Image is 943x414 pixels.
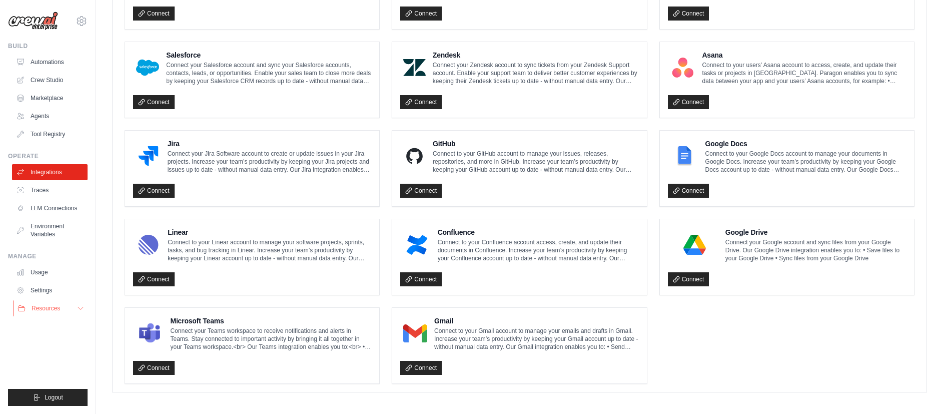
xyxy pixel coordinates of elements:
[400,361,442,375] a: Connect
[403,146,426,166] img: GitHub Logo
[668,7,709,21] a: Connect
[133,95,175,109] a: Connect
[705,139,906,149] h4: Google Docs
[433,139,639,149] h4: GitHub
[12,108,88,124] a: Agents
[45,393,63,401] span: Logout
[671,146,698,166] img: Google Docs Logo
[12,218,88,242] a: Environment Variables
[8,252,88,260] div: Manage
[133,184,175,198] a: Connect
[725,238,906,262] p: Connect your Google account and sync files from your Google Drive. Our Google Drive integration e...
[668,95,709,109] a: Connect
[8,152,88,160] div: Operate
[403,323,427,343] img: Gmail Logo
[12,282,88,298] a: Settings
[12,126,88,142] a: Tool Registry
[671,58,695,78] img: Asana Logo
[433,50,639,60] h4: Zendesk
[403,235,430,255] img: Confluence Logo
[12,54,88,70] a: Automations
[434,327,639,351] p: Connect to your Gmail account to manage your emails and drafts in Gmail. Increase your team’s pro...
[668,184,709,198] a: Connect
[12,182,88,198] a: Traces
[400,95,442,109] a: Connect
[12,72,88,88] a: Crew Studio
[438,238,639,262] p: Connect to your Confluence account access, create, and update their documents in Confluence. Incr...
[400,184,442,198] a: Connect
[668,272,709,286] a: Connect
[12,200,88,216] a: LLM Connections
[166,61,371,85] p: Connect your Salesforce account and sync your Salesforce accounts, contacts, leads, or opportunit...
[133,361,175,375] a: Connect
[32,304,60,312] span: Resources
[12,264,88,280] a: Usage
[170,316,371,326] h4: Microsoft Teams
[8,389,88,406] button: Logout
[403,58,426,78] img: Zendesk Logo
[433,150,639,174] p: Connect to your GitHub account to manage your issues, releases, repositories, and more in GitHub....
[671,235,718,255] img: Google Drive Logo
[400,272,442,286] a: Connect
[702,61,906,85] p: Connect to your users’ Asana account to access, create, and update their tasks or projects in [GE...
[702,50,906,60] h4: Asana
[136,146,161,166] img: Jira Logo
[168,227,371,237] h4: Linear
[133,7,175,21] a: Connect
[438,227,639,237] h4: Confluence
[12,164,88,180] a: Integrations
[705,150,906,174] p: Connect to your Google Docs account to manage your documents in Google Docs. Increase your team’s...
[168,238,371,262] p: Connect to your Linear account to manage your software projects, sprints, tasks, and bug tracking...
[136,58,159,78] img: Salesforce Logo
[400,7,442,21] a: Connect
[433,61,639,85] p: Connect your Zendesk account to sync tickets from your Zendesk Support account. Enable your suppo...
[168,139,372,149] h4: Jira
[13,300,89,316] button: Resources
[136,235,161,255] img: Linear Logo
[136,323,163,343] img: Microsoft Teams Logo
[725,227,906,237] h4: Google Drive
[12,90,88,106] a: Marketplace
[166,50,371,60] h4: Salesforce
[168,150,372,174] p: Connect your Jira Software account to create or update issues in your Jira projects. Increase you...
[8,12,58,31] img: Logo
[8,42,88,50] div: Build
[133,272,175,286] a: Connect
[434,316,639,326] h4: Gmail
[170,327,371,351] p: Connect your Teams workspace to receive notifications and alerts in Teams. Stay connected to impo...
